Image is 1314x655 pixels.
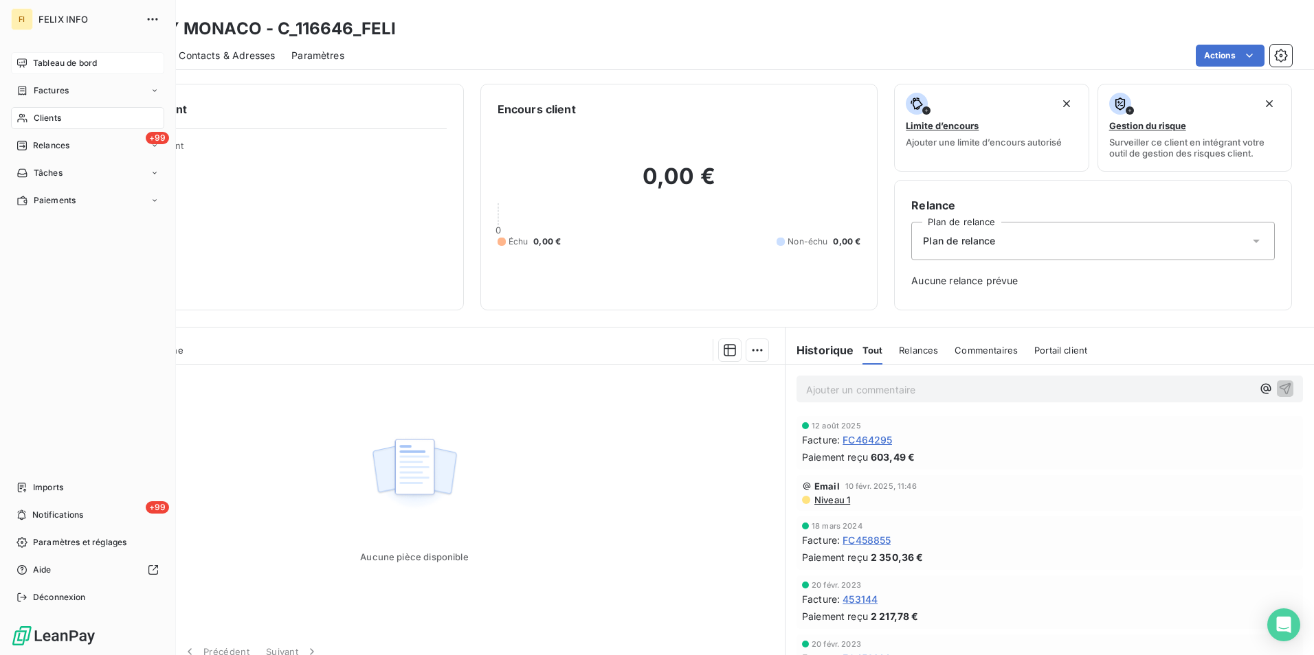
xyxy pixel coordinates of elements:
button: Actions [1196,45,1265,67]
span: Paiement reçu [802,609,868,623]
span: Tout [862,345,883,356]
span: Aide [33,564,52,576]
span: 453144 [843,592,878,606]
img: Logo LeanPay [11,625,96,647]
span: Paiements [34,194,76,207]
span: Tâches [34,167,63,179]
h3: DARTY MONACO - C_116646_FELI [121,16,396,41]
span: Paiement reçu [802,450,868,464]
span: 12 août 2025 [812,422,861,430]
a: Clients [11,107,164,129]
div: Open Intercom Messenger [1267,608,1300,641]
span: Propriétés Client [111,140,447,159]
span: FELIX INFO [38,14,137,25]
span: 0 [495,225,501,235]
span: Facture : [802,533,840,547]
span: Relances [33,139,69,152]
span: Relances [899,345,938,356]
span: 20 févr. 2023 [812,640,861,648]
span: Déconnexion [33,591,86,604]
span: Aucune relance prévue [911,274,1275,288]
button: Gestion du risqueSurveiller ce client en intégrant votre outil de gestion des risques client. [1098,84,1292,172]
a: Aide [11,559,164,581]
span: FC464295 [843,433,892,447]
h6: Informations client [83,101,447,117]
span: Tableau de bord [33,57,97,69]
div: FI [11,8,33,30]
span: Facture : [802,592,840,606]
span: 20 févr. 2023 [812,581,861,589]
a: Paiements [11,189,164,211]
span: Portail client [1034,345,1087,356]
span: Paramètres et réglages [33,536,126,549]
span: 0,00 € [533,235,561,248]
span: Échu [509,235,528,248]
button: Limite d’encoursAjouter une limite d’encours autorisé [894,84,1089,172]
span: 0,00 € [833,235,860,248]
span: Plan de relance [923,234,995,248]
a: +99Relances [11,135,164,157]
h6: Relance [911,197,1275,214]
span: +99 [146,132,169,144]
span: 603,49 € [871,450,915,464]
h6: Encours client [498,101,576,117]
a: Factures [11,80,164,102]
h2: 0,00 € [498,163,861,204]
span: Email [814,481,840,492]
span: Paramètres [291,49,344,62]
img: Empty state [370,431,458,516]
span: FC458855 [843,533,891,547]
span: 2 217,78 € [871,609,919,623]
a: Tableau de bord [11,52,164,74]
span: Paiement reçu [802,550,868,564]
span: Facture : [802,433,840,447]
span: Notifications [32,509,83,521]
a: Imports [11,476,164,498]
span: Gestion du risque [1109,120,1186,131]
span: Niveau 1 [813,494,850,505]
span: +99 [146,501,169,514]
span: Ajouter une limite d’encours autorisé [906,137,1062,148]
span: Non-échu [788,235,827,248]
a: Tâches [11,162,164,184]
span: 2 350,36 € [871,550,924,564]
h6: Historique [786,342,854,358]
span: Limite d’encours [906,120,979,131]
span: 10 févr. 2025, 11:46 [845,482,917,490]
span: Commentaires [955,345,1018,356]
a: Paramètres et réglages [11,531,164,553]
span: Factures [34,84,69,97]
span: Aucune pièce disponible [360,551,468,562]
span: Surveiller ce client en intégrant votre outil de gestion des risques client. [1109,137,1280,159]
span: Clients [34,112,61,124]
span: Contacts & Adresses [179,49,275,62]
span: Imports [33,481,63,494]
span: 18 mars 2024 [812,522,862,530]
